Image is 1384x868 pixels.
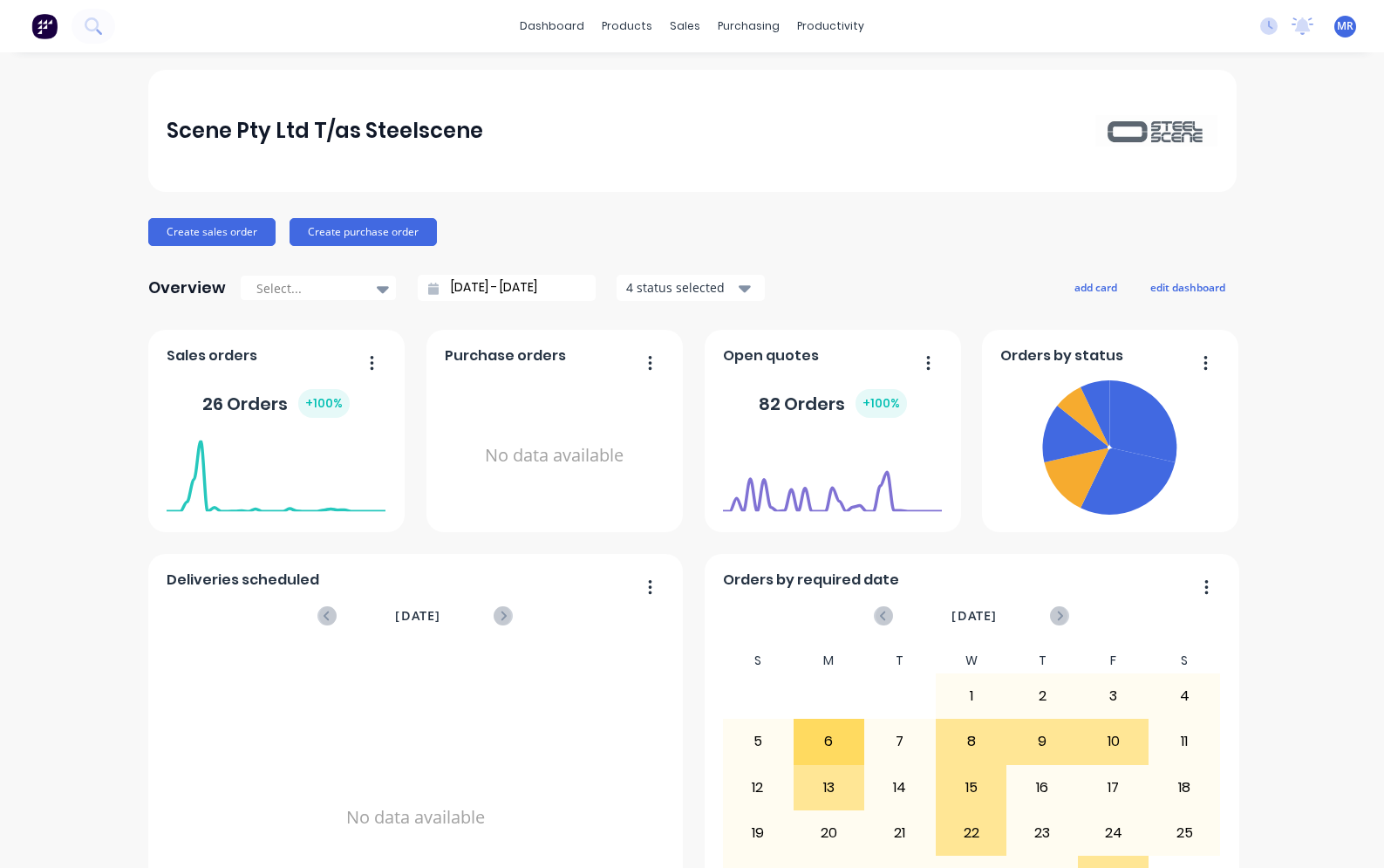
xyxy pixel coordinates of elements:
[1079,720,1149,763] div: 10
[661,13,709,39] div: sales
[865,720,935,763] div: 7
[1079,766,1149,810] div: 17
[1149,811,1219,855] div: 25
[1007,811,1077,855] div: 23
[864,648,936,673] div: T
[167,345,257,366] span: Sales orders
[445,373,664,538] div: No data available
[1007,766,1077,810] div: 16
[794,648,865,673] div: M
[202,389,350,418] div: 26 Orders
[723,811,793,855] div: 19
[723,766,793,810] div: 12
[1149,720,1219,763] div: 11
[865,811,935,855] div: 21
[723,720,793,763] div: 5
[1007,674,1077,718] div: 2
[1149,648,1220,673] div: S
[148,270,226,305] div: Overview
[937,674,1006,718] div: 1
[167,113,483,148] div: Scene Pty Ltd T/as Steelscene
[794,720,864,763] div: 6
[148,218,276,246] button: Create sales order
[856,389,907,418] div: + 100 %
[511,13,593,39] a: dashboard
[951,606,997,625] span: [DATE]
[794,811,864,855] div: 20
[1079,674,1149,718] div: 3
[1337,18,1353,34] span: MR
[445,345,566,366] span: Purchase orders
[298,389,350,418] div: + 100 %
[1000,345,1123,366] span: Orders by status
[31,13,58,39] img: Factory
[1149,766,1219,810] div: 18
[937,811,1006,855] div: 22
[290,218,437,246] button: Create purchase order
[865,766,935,810] div: 14
[1079,811,1149,855] div: 24
[593,13,661,39] div: products
[723,345,819,366] span: Open quotes
[788,13,873,39] div: productivity
[1063,276,1128,298] button: add card
[794,766,864,810] div: 13
[1149,674,1219,718] div: 4
[709,13,788,39] div: purchasing
[937,766,1006,810] div: 15
[1078,648,1149,673] div: F
[722,648,794,673] div: S
[936,648,1007,673] div: W
[626,278,736,297] div: 4 status selected
[1006,648,1078,673] div: T
[1007,720,1077,763] div: 9
[759,389,907,418] div: 82 Orders
[617,275,765,301] button: 4 status selected
[937,720,1006,763] div: 8
[1095,115,1217,146] img: Scene Pty Ltd T/as Steelscene
[1139,276,1237,298] button: edit dashboard
[395,606,440,625] span: [DATE]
